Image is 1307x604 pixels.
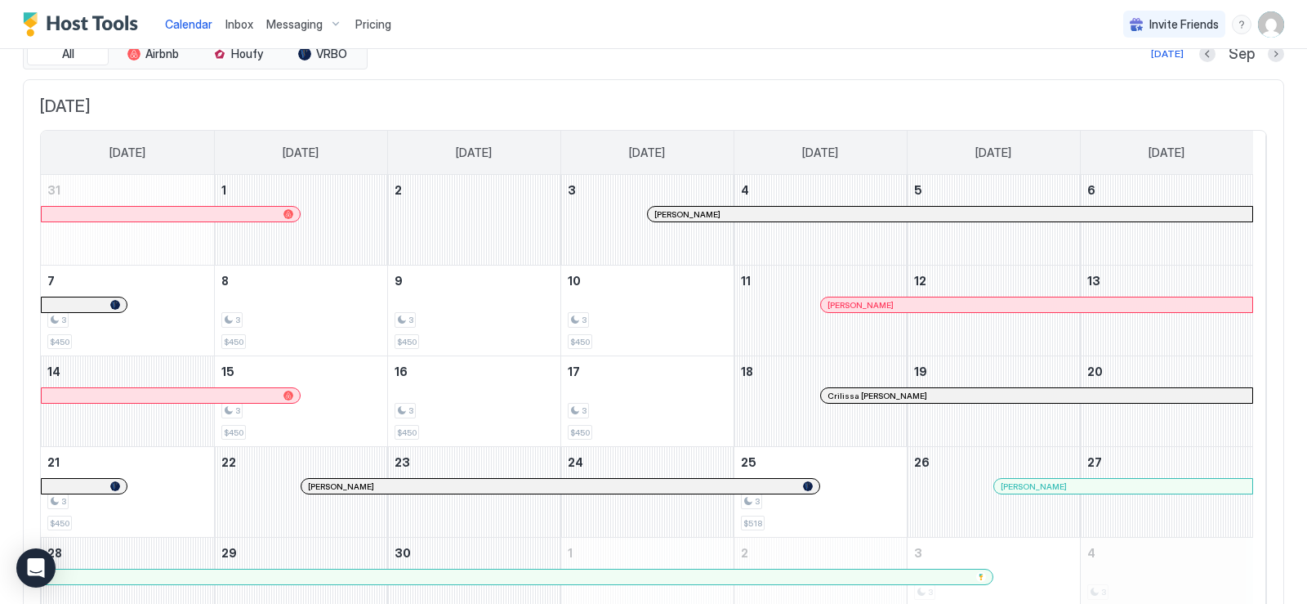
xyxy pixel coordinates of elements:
[1081,356,1254,387] a: September 20, 2025
[561,447,734,477] a: September 24, 2025
[914,455,930,469] span: 26
[907,175,1080,266] td: September 5, 2025
[47,274,55,288] span: 7
[225,17,253,31] span: Inbox
[235,405,240,416] span: 3
[109,145,145,160] span: [DATE]
[41,175,214,205] a: August 31, 2025
[47,546,62,560] span: 28
[568,183,576,197] span: 3
[215,356,387,387] a: September 15, 2025
[221,455,236,469] span: 22
[1087,183,1095,197] span: 6
[395,274,403,288] span: 9
[387,266,560,356] td: September 9, 2025
[1087,274,1100,288] span: 13
[908,447,1080,477] a: September 26, 2025
[654,209,1246,220] div: [PERSON_NAME]
[355,17,391,32] span: Pricing
[27,43,109,65] button: All
[561,538,734,568] a: October 1, 2025
[47,365,60,378] span: 14
[1080,356,1253,447] td: September 20, 2025
[221,365,234,378] span: 15
[145,47,179,61] span: Airbnb
[827,391,927,401] span: Crilissa [PERSON_NAME]
[827,300,894,311] span: [PERSON_NAME]
[907,447,1080,538] td: September 26, 2025
[456,145,492,160] span: [DATE]
[568,365,580,378] span: 17
[197,43,279,65] button: Houfy
[41,266,214,356] td: September 7, 2025
[266,17,323,32] span: Messaging
[1001,481,1246,492] div: [PERSON_NAME]
[561,175,734,205] a: September 3, 2025
[734,266,907,356] td: September 11, 2025
[40,96,1267,117] span: [DATE]
[215,538,387,568] a: September 29, 2025
[560,447,734,538] td: September 24, 2025
[387,447,560,538] td: September 23, 2025
[568,274,581,288] span: 10
[47,455,60,469] span: 21
[41,447,214,538] td: September 21, 2025
[1087,455,1102,469] span: 27
[224,337,243,347] span: $450
[734,447,907,538] td: September 25, 2025
[1149,145,1184,160] span: [DATE]
[743,518,762,529] span: $518
[1149,44,1186,64] button: [DATE]
[41,356,214,387] a: September 14, 2025
[1080,447,1253,538] td: September 27, 2025
[1229,45,1255,64] span: Sep
[654,209,720,220] span: [PERSON_NAME]
[570,337,590,347] span: $450
[827,391,1246,401] div: Crilissa [PERSON_NAME]
[41,538,214,568] a: September 28, 2025
[224,427,243,438] span: $450
[308,481,812,492] div: [PERSON_NAME]
[23,12,145,37] a: Host Tools Logo
[61,496,66,507] span: 3
[734,447,907,477] a: September 25, 2025
[214,356,387,447] td: September 15, 2025
[221,274,229,288] span: 8
[16,548,56,588] div: Open Intercom Messenger
[387,175,560,266] td: September 2, 2025
[734,356,907,447] td: September 18, 2025
[1087,546,1095,560] span: 4
[914,365,927,378] span: 19
[282,43,364,65] button: VRBO
[395,546,411,560] span: 30
[23,38,368,69] div: tab-group
[1258,11,1284,38] div: User profile
[560,266,734,356] td: September 10, 2025
[165,16,212,33] a: Calendar
[266,131,335,175] a: Monday
[215,266,387,296] a: September 8, 2025
[61,315,66,325] span: 3
[1149,17,1219,32] span: Invite Friends
[395,183,402,197] span: 2
[214,175,387,266] td: September 1, 2025
[1081,175,1254,205] a: September 6, 2025
[388,356,560,387] a: September 16, 2025
[388,447,560,477] a: September 23, 2025
[914,546,922,560] span: 3
[908,538,1080,568] a: October 3, 2025
[215,175,387,205] a: September 1, 2025
[41,266,214,296] a: September 7, 2025
[734,175,907,205] a: September 4, 2025
[568,455,583,469] span: 24
[62,47,74,61] span: All
[1232,15,1251,34] div: menu
[734,356,907,387] a: September 18, 2025
[908,356,1080,387] a: September 19, 2025
[231,47,263,61] span: Houfy
[387,356,560,447] td: September 16, 2025
[397,337,417,347] span: $450
[741,546,748,560] span: 2
[283,145,319,160] span: [DATE]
